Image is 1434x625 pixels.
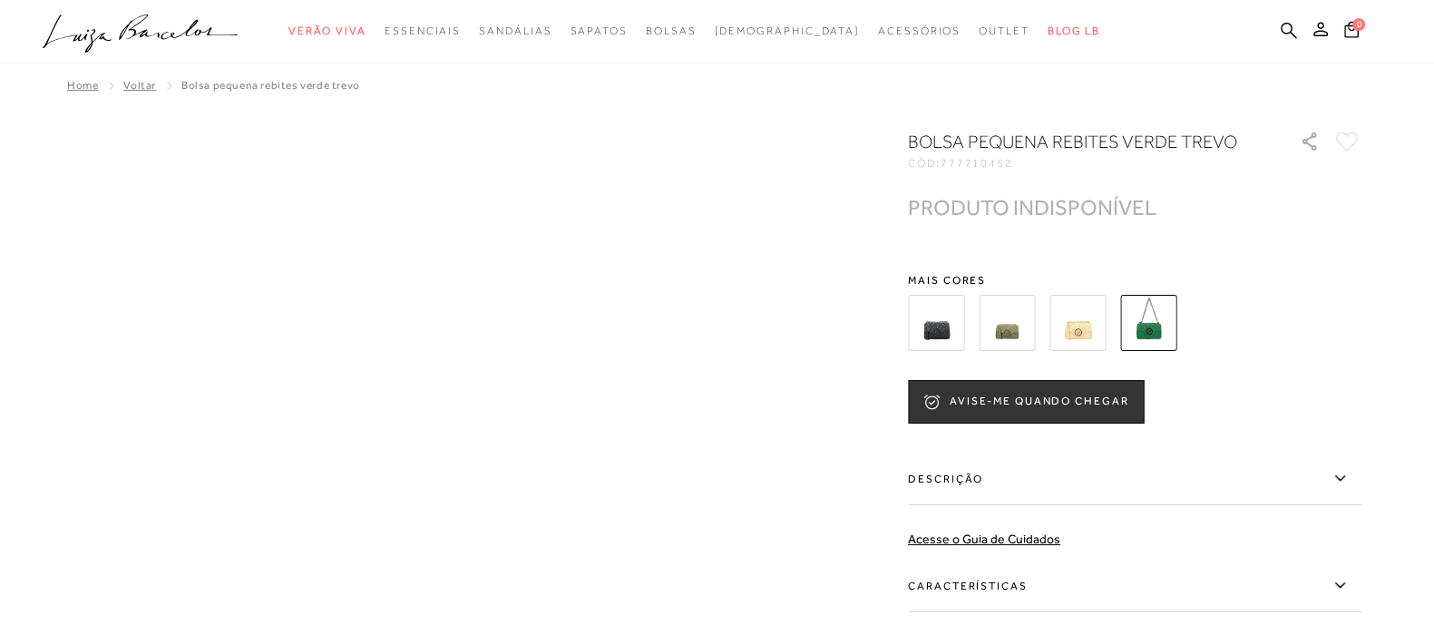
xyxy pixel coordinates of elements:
a: noSubCategoriesText [979,15,1029,48]
img: BOLSA PEQUENA REBITES VERDE TREVO [1120,295,1176,351]
img: BOLSA PEQUENA EM COURO PRETO COM REBITES ESFÉRICOS [908,295,964,351]
span: Bolsas [646,24,697,37]
div: PRODUTO INDISPONÍVEL [908,198,1156,217]
span: Sapatos [570,24,627,37]
span: Sandálias [479,24,551,37]
img: BOLSA PEQUENA EM COURO VERDE OLIVA COM REBITES ESFÉRICOS [979,295,1035,351]
span: BLOG LB [1048,24,1100,37]
span: Acessórios [878,24,961,37]
span: Mais cores [908,275,1361,286]
a: BLOG LB [1048,15,1100,48]
a: noSubCategoriesText [385,15,461,48]
a: Voltar [123,79,156,92]
button: 0 [1339,20,1364,44]
span: [DEMOGRAPHIC_DATA] [714,24,860,37]
img: BOLSA PEQUENA REBITES BEGE TRIGO [1049,295,1106,351]
label: Características [908,560,1361,612]
span: Verão Viva [288,24,366,37]
a: noSubCategoriesText [570,15,627,48]
span: Outlet [979,24,1029,37]
button: AVISE-ME QUANDO CHEGAR [908,380,1144,424]
a: noSubCategoriesText [646,15,697,48]
span: BOLSA PEQUENA REBITES VERDE TREVO [181,79,360,92]
span: 777710452 [941,157,1013,170]
a: Home [67,79,98,92]
a: noSubCategoriesText [288,15,366,48]
h1: BOLSA PEQUENA REBITES VERDE TREVO [908,129,1248,154]
span: Essenciais [385,24,461,37]
a: Acesse o Guia de Cuidados [908,532,1060,546]
a: noSubCategoriesText [714,15,860,48]
div: CÓD: [908,158,1271,169]
a: noSubCategoriesText [479,15,551,48]
a: noSubCategoriesText [878,15,961,48]
label: Descrição [908,453,1361,505]
span: 0 [1352,18,1365,31]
